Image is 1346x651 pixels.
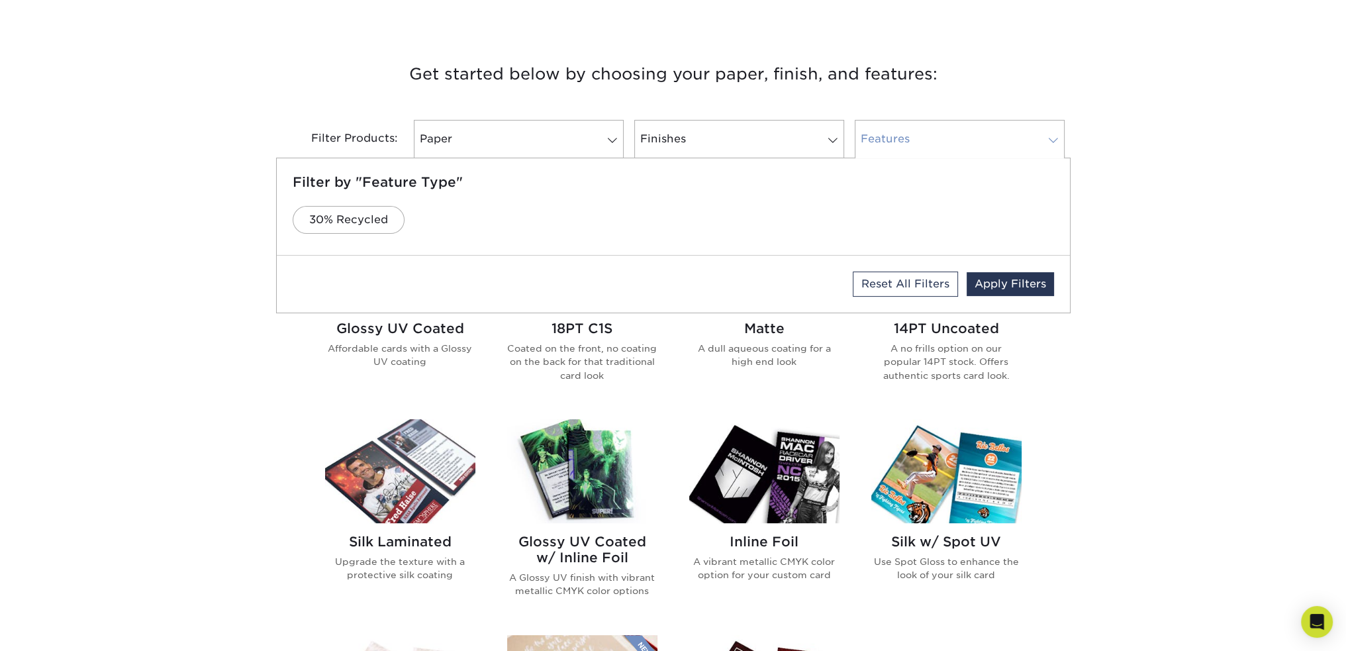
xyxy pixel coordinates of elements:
[293,174,1054,190] h5: Filter by "Feature Type"
[689,555,840,582] p: A vibrant metallic CMYK color option for your custom card
[325,555,475,582] p: Upgrade the texture with a protective silk coating
[414,120,624,158] a: Paper
[3,611,113,646] iframe: Google Customer Reviews
[871,555,1022,582] p: Use Spot Gloss to enhance the look of your silk card
[967,272,1054,296] a: Apply Filters
[871,321,1022,336] h2: 14PT Uncoated
[689,321,840,336] h2: Matte
[1301,606,1333,638] div: Open Intercom Messenger
[286,44,1061,104] h3: Get started below by choosing your paper, finish, and features:
[507,419,657,619] a: Glossy UV Coated w/ Inline Foil Trading Cards Glossy UV Coated w/ Inline Foil A Glossy UV finish ...
[689,342,840,369] p: A dull aqueous coating for a high end look
[507,321,657,336] h2: 18PT C1S
[871,534,1022,550] h2: Silk w/ Spot UV
[855,120,1065,158] a: Features
[689,419,840,523] img: Inline Foil Trading Cards
[689,419,840,619] a: Inline Foil Trading Cards Inline Foil A vibrant metallic CMYK color option for your custom card
[853,272,958,297] a: Reset All Filters
[325,321,475,336] h2: Glossy UV Coated
[507,534,657,566] h2: Glossy UV Coated w/ Inline Foil
[293,206,405,234] a: 30% Recycled
[325,534,475,550] h2: Silk Laminated
[634,120,844,158] a: Finishes
[325,419,475,523] img: Silk Laminated Trading Cards
[325,342,475,369] p: Affordable cards with a Glossy UV coating
[507,419,657,523] img: Glossy UV Coated w/ Inline Foil Trading Cards
[871,419,1022,523] img: Silk w/ Spot UV Trading Cards
[325,419,475,619] a: Silk Laminated Trading Cards Silk Laminated Upgrade the texture with a protective silk coating
[871,342,1022,382] p: A no frills option on our popular 14PT stock. Offers authentic sports card look.
[276,120,409,158] div: Filter Products:
[871,419,1022,619] a: Silk w/ Spot UV Trading Cards Silk w/ Spot UV Use Spot Gloss to enhance the look of your silk card
[507,571,657,598] p: A Glossy UV finish with vibrant metallic CMYK color options
[689,534,840,550] h2: Inline Foil
[507,342,657,382] p: Coated on the front, no coating on the back for that traditional card look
